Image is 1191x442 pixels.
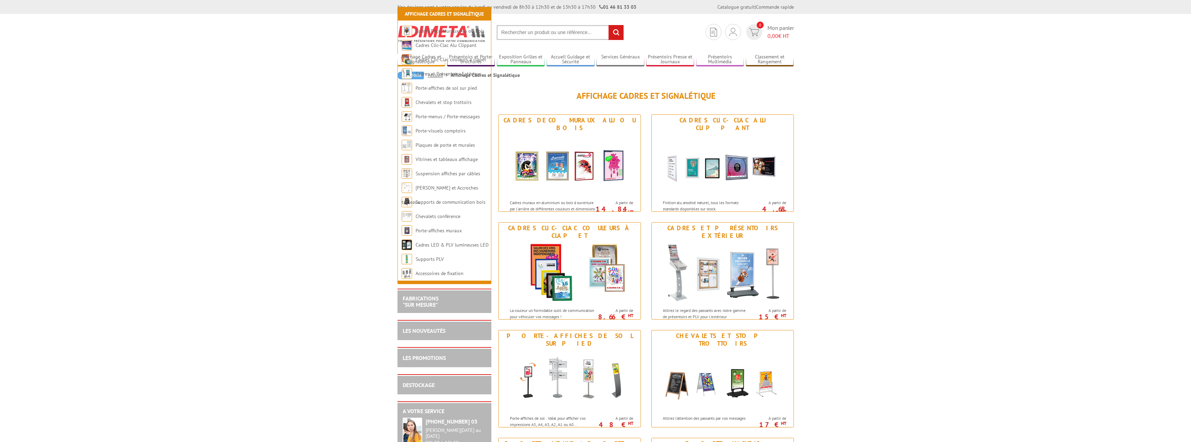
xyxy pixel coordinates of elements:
strong: 01 46 81 33 03 [599,4,636,10]
img: devis rapide [729,28,737,36]
p: Cadres muraux en aluminium ou bois à ouverture par l'arrière de différentes couleurs et dimension... [510,200,596,224]
a: Porte-affiches muraux [416,227,462,234]
a: Exposition Grilles et Panneaux [497,54,545,65]
div: Cadres Clic-Clac couleurs à clapet [500,224,639,240]
div: Porte-affiches de sol sur pied [500,332,639,347]
input: Rechercher un produit ou une référence... [497,25,624,40]
a: Présentoirs et Porte-brochures [447,54,495,65]
img: Cadres LED & PLV lumineuses LED [402,240,412,250]
a: Porte-affiches de sol sur pied [416,85,477,91]
a: Affichage Cadres et Signalétique [405,11,484,17]
p: La couleur un formidable outil de communication pour véhiculer vos messages ! [510,307,596,319]
img: Porte-affiches de sol sur pied [402,83,412,93]
p: 15 € [747,315,786,319]
a: Catalogue gratuit [717,4,755,10]
img: Suspension affiches par câbles [402,168,412,179]
img: devis rapide [710,28,717,37]
a: Accueil Guidage et Sécurité [547,54,595,65]
span: Mon panier [767,24,794,40]
img: Chevalets conférence [402,211,412,222]
img: Cimaises et Accroches tableaux [402,183,412,193]
span: A partir de [751,416,786,421]
span: A partir de [598,308,633,313]
span: 0,00 [767,32,778,39]
div: Cadres Clic-Clac Alu Clippant [653,116,792,132]
span: A partir de [751,200,786,206]
p: 17 € [747,423,786,427]
a: Affichage Cadres et Signalétique [397,54,445,65]
sup: HT [628,420,633,426]
a: Cadres Deco Muraux Alu ou Bois [416,28,484,34]
div: Cadres Deco Muraux Alu ou Bois [500,116,639,132]
img: Porte-affiches muraux [402,225,412,236]
a: devis rapide 0 Mon panier 0,00€ HT [745,24,794,40]
img: Plaques de porte et murales [402,140,412,150]
a: Cadres Clic-Clac couleurs à clapet Cadres Clic-Clac couleurs à clapet La couleur un formidable ou... [498,222,641,320]
a: LES NOUVEAUTÉS [403,327,445,334]
a: Classement et Rangement [746,54,794,65]
sup: HT [628,313,633,319]
a: Cadres Clic-Clac Alu Clippant [416,42,476,48]
a: FABRICATIONS"Sur Mesure" [403,295,438,308]
a: Chevalets et stop trottoirs Chevalets et stop trottoirs Attirez l’attention des passants par vos ... [651,330,794,427]
sup: HT [628,209,633,215]
div: [PERSON_NAME][DATE] au [DATE] [426,427,486,439]
sup: HT [781,420,786,426]
a: Suspension affiches par câbles [416,170,480,177]
a: Cadres et Présentoirs Extérieur [416,71,481,77]
div: Chevalets et stop trottoirs [653,332,792,347]
p: Attirez le regard des passants avec notre gamme de présentoirs et PLV pour l'extérieur [663,307,749,319]
img: Cadres et Présentoirs Extérieur [658,241,787,304]
a: Supports de communication bois [416,199,485,205]
div: | [717,3,794,10]
img: Vitrines et tableaux affichage [402,154,412,164]
img: Porte-affiches de sol sur pied [505,349,634,412]
a: Présentoirs Presse et Journaux [646,54,694,65]
span: A partir de [751,308,786,313]
input: rechercher [609,25,623,40]
span: € HT [767,32,794,40]
p: Attirez l’attention des passants par vos messages [663,415,749,421]
img: Cadres Deco Muraux Alu ou Bois [402,26,412,36]
img: Cadres Clic-Clac Alu Clippant [658,134,787,196]
h2: A votre service [403,408,486,415]
a: LES PROMOTIONS [403,354,446,361]
div: Cadres et Présentoirs Extérieur [653,224,792,240]
img: devis rapide [749,28,759,36]
sup: HT [781,313,786,319]
a: [PERSON_NAME] et Accroches tableaux [402,185,478,205]
img: Cadres Clic-Clac couleurs à clapet [505,241,634,304]
span: A partir de [598,200,633,206]
a: Porte-menus / Porte-messages [416,113,480,120]
a: Chevalets et stop trottoirs [416,99,472,105]
a: Cadres Clic-Clac Alu Clippant Cadres Clic-Clac Alu Clippant Finition alu anodisé naturel, tous le... [651,114,794,212]
img: Chevalets et stop trottoirs [658,349,787,412]
a: Services Généraux [596,54,644,65]
img: Cadres et Présentoirs Extérieur [402,69,412,79]
span: 0 [757,22,764,29]
span: A partir de [598,416,633,421]
img: Chevalets et stop trottoirs [402,97,412,107]
a: Vitrines et tableaux affichage [416,156,478,162]
p: 48 € [594,423,633,427]
a: Supports PLV [416,256,444,262]
sup: HT [781,209,786,215]
a: Présentoirs Multimédia [696,54,744,65]
img: Supports PLV [402,254,412,264]
img: Accessoires de fixation [402,268,412,279]
img: Porte-menus / Porte-messages [402,111,412,122]
img: Porte-visuels comptoirs [402,126,412,136]
p: 4.68 € [747,207,786,215]
a: Accessoires de fixation [416,270,464,276]
a: Porte-visuels comptoirs [416,128,466,134]
a: DESTOCKAGE [403,381,435,388]
strong: [PHONE_NUMBER] 03 [426,418,477,425]
a: Commande rapide [756,4,794,10]
div: Nos équipes sont à votre service du lundi au vendredi de 8h30 à 12h30 et de 13h30 à 17h30 [397,3,636,10]
a: Cadres Deco Muraux Alu ou Bois Cadres Deco Muraux Alu ou Bois Cadres muraux en aluminium ou bois ... [498,114,641,212]
img: Cadres Clic-Clac Alu Clippant [402,40,412,50]
a: Cadres et Présentoirs Extérieur Cadres et Présentoirs Extérieur Attirez le regard des passants av... [651,222,794,320]
p: 14.84 € [594,207,633,215]
a: Porte-affiches de sol sur pied Porte-affiches de sol sur pied Porte-affiches de sol : Idéal pour ... [498,330,641,427]
img: Cadres Deco Muraux Alu ou Bois [505,134,634,196]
